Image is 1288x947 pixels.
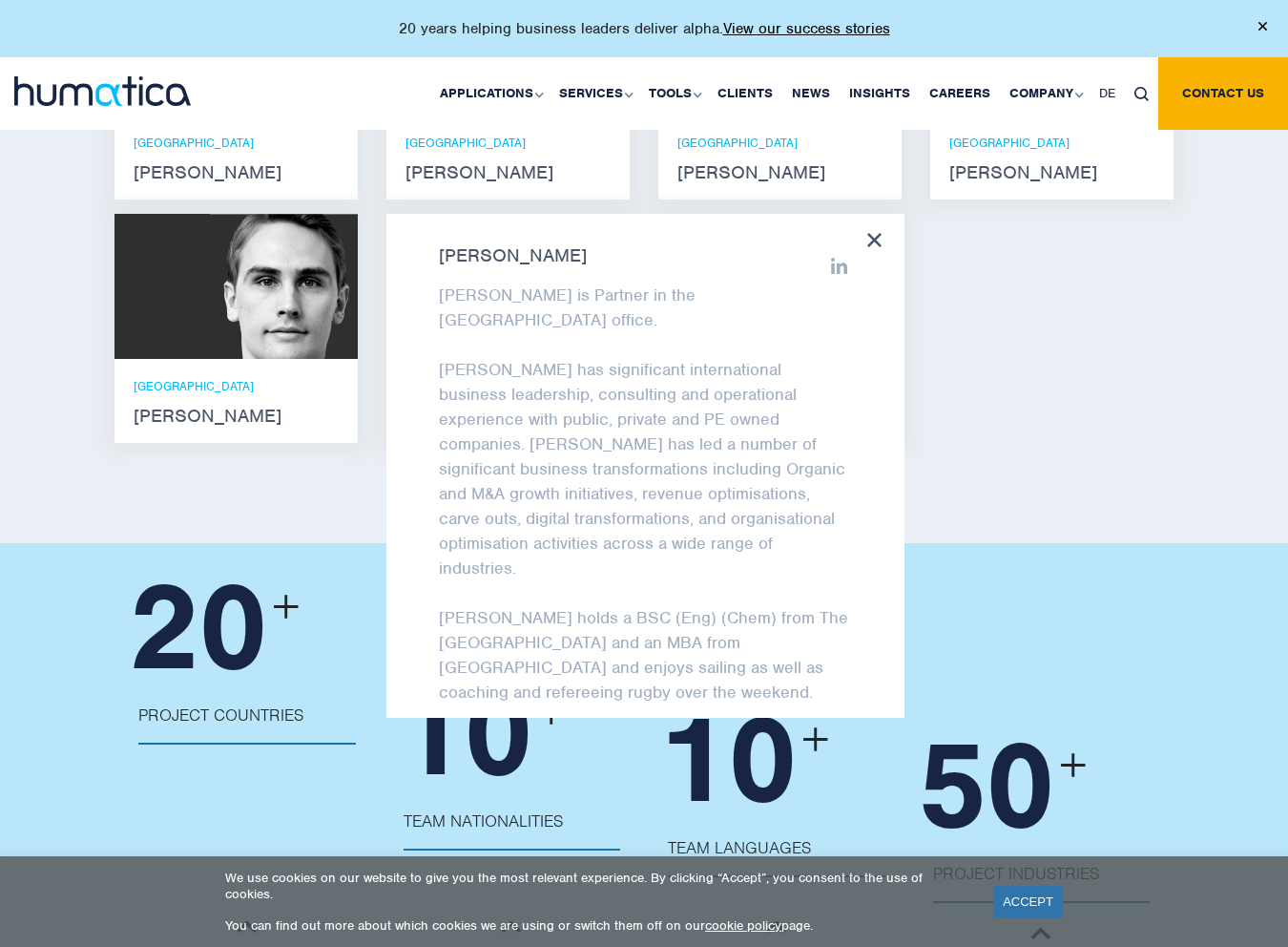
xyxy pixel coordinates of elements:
[14,76,191,106] img: logo
[677,135,883,151] p: [GEOGRAPHIC_DATA]
[225,917,969,934] p: You can find out more about which cookies we are using or switch them off on our page.
[993,886,1063,917] a: ACCEPT
[550,57,639,130] a: Services
[1000,57,1090,130] a: Company
[134,135,339,151] p: [GEOGRAPHIC_DATA]
[405,165,611,180] strong: [PERSON_NAME]
[723,19,890,38] a: View our success stories
[430,57,550,130] a: Applications
[399,19,890,38] p: 20 years helping business leaders deliver alpha.
[394,659,533,807] span: 10
[840,57,920,130] a: Insights
[658,685,798,833] span: 10
[708,57,782,130] a: Clients
[138,705,356,745] p: Project Countries
[949,165,1154,180] strong: [PERSON_NAME]
[273,577,300,639] span: +
[439,605,852,705] p: [PERSON_NAME] holds a BSC (Eng) (Chem) from The [GEOGRAPHIC_DATA] and an MBA from [GEOGRAPHIC_DAT...
[404,810,621,851] p: Team Nationalities
[1060,735,1087,797] span: +
[225,870,969,902] p: We use cookies on our website to give you the most relevant experience. By clicking “Accept”, you...
[134,409,339,424] strong: [PERSON_NAME]
[439,357,852,580] p: [PERSON_NAME] has significant international business leadership, consulting and operational exper...
[920,57,1000,130] a: Careers
[802,709,829,771] span: +
[1134,87,1149,101] img: search_icon
[1090,57,1125,130] a: DE
[705,917,781,934] a: cookie policy
[782,57,840,130] a: News
[639,57,708,130] a: Tools
[134,165,339,180] strong: [PERSON_NAME]
[677,165,883,180] strong: [PERSON_NAME]
[405,135,611,151] p: [GEOGRAPHIC_DATA]
[949,135,1154,151] p: [GEOGRAPHIC_DATA]
[668,837,885,877] p: Team Languages
[1099,85,1115,101] span: DE
[1158,57,1288,130] a: Contact us
[538,683,565,745] span: +
[210,214,358,359] img: Paul Simpson
[134,378,339,394] p: [GEOGRAPHIC_DATA]
[129,553,268,701] span: 20
[916,711,1055,859] span: 50
[439,248,852,263] strong: [PERSON_NAME]
[439,283,852,332] p: [PERSON_NAME] is Partner in the [GEOGRAPHIC_DATA] office.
